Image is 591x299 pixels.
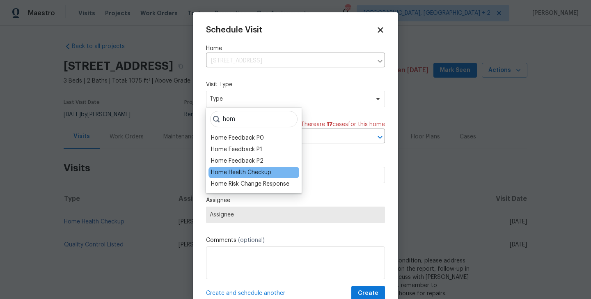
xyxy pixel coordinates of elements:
[211,145,262,154] div: Home Feedback P1
[358,288,378,299] span: Create
[210,95,369,103] span: Type
[374,131,386,143] button: Open
[376,25,385,34] span: Close
[206,44,385,53] label: Home
[211,180,289,188] div: Home Risk Change Response
[206,236,385,244] label: Comments
[206,80,385,89] label: Visit Type
[211,168,271,177] div: Home Health Checkup
[210,212,381,218] span: Assignee
[238,237,265,243] span: (optional)
[327,122,332,127] span: 17
[206,55,373,67] input: Enter in an address
[206,26,262,34] span: Schedule Visit
[301,120,385,129] span: There are case s for this home
[211,134,264,142] div: Home Feedback P0
[206,196,385,205] label: Assignee
[211,157,263,165] div: Home Feedback P2
[206,289,285,297] span: Create and schedule another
